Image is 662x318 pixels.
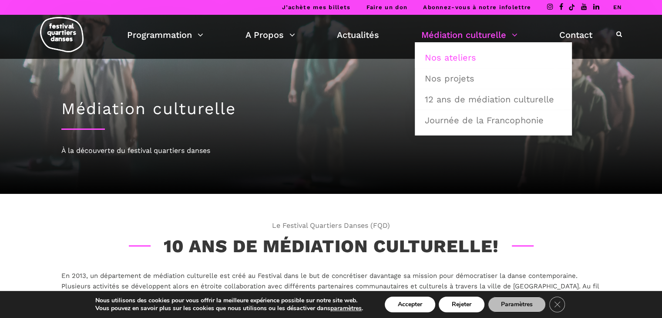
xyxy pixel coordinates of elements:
a: Contact [559,27,592,42]
a: Programmation [127,27,203,42]
a: A Propos [245,27,295,42]
a: EN [613,4,622,10]
p: Nous utilisons des cookies pour vous offrir la meilleure expérience possible sur notre site web. [95,297,363,304]
a: Actualités [337,27,379,42]
button: Close GDPR Cookie Banner [549,297,565,312]
button: paramètres [330,304,362,312]
img: logo-fqd-med [40,17,84,52]
a: Médiation culturelle [421,27,518,42]
a: Faire un don [366,4,407,10]
a: J’achète mes billets [282,4,350,10]
h3: 10 ans de médiation culturelle! [129,236,534,257]
a: Nos ateliers [420,47,567,68]
a: 12 ans de médiation culturelle [420,89,567,109]
p: Vous pouvez en savoir plus sur les cookies que nous utilisons ou les désactiver dans . [95,304,363,312]
a: Nos projets [420,68,567,88]
a: Journée de la Francophonie [420,110,567,130]
a: Abonnez-vous à notre infolettre [423,4,531,10]
button: Accepter [385,297,435,312]
span: Le Festival Quartiers Danses (FQD) [61,220,601,231]
button: Rejeter [439,297,484,312]
button: Paramètres [488,297,546,312]
h1: Médiation culturelle [61,99,601,118]
p: En 2013, un département de médiation culturelle est créé au Festival dans le but de concrétiser d... [61,271,601,312]
div: À la découverte du festival quartiers danses [61,145,601,156]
